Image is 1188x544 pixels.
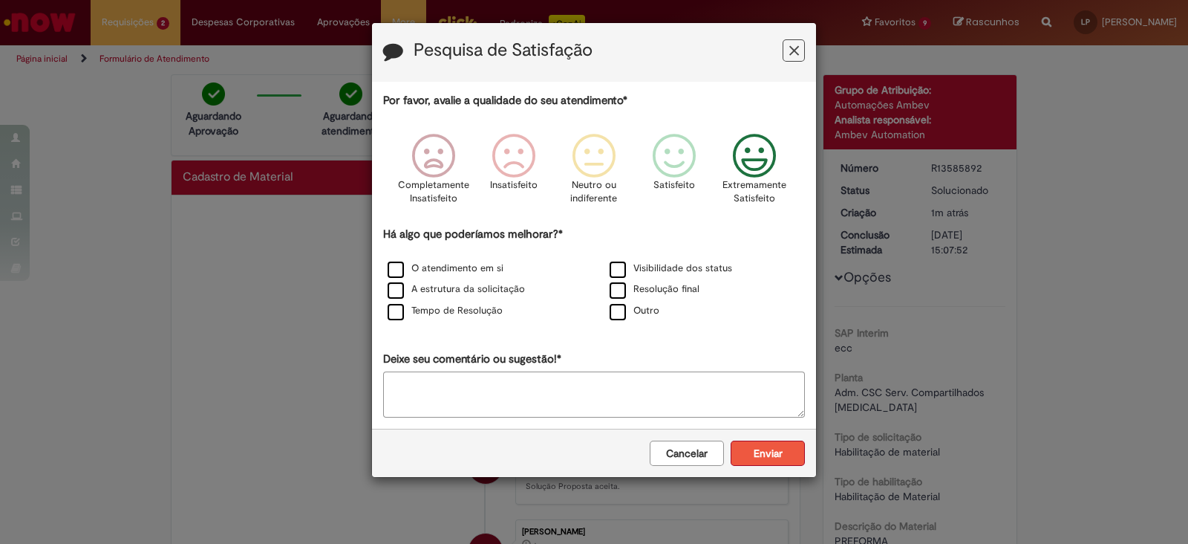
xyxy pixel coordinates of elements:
[476,123,552,224] div: Insatisfeito
[395,123,471,224] div: Completamente Insatisfeito
[490,178,538,192] p: Insatisfeito
[731,441,805,466] button: Enviar
[383,227,805,323] div: Há algo que poderíamos melhorar?*
[610,262,732,276] label: Visibilidade dos status
[717,123,792,224] div: Extremamente Satisfeito
[567,178,621,206] p: Neutro ou indiferente
[388,282,525,297] label: A estrutura da solicitação
[383,93,627,109] label: Por favor, avalie a qualidade do seu atendimento*
[610,304,659,318] label: Outro
[388,304,503,318] label: Tempo de Resolução
[722,178,786,206] p: Extremamente Satisfeito
[636,123,712,224] div: Satisfeito
[383,352,561,367] label: Deixe seu comentário ou sugestão!*
[653,178,695,192] p: Satisfeito
[556,123,632,224] div: Neutro ou indiferente
[388,262,503,276] label: O atendimento em si
[414,41,593,60] label: Pesquisa de Satisfação
[610,282,699,297] label: Resolução final
[650,441,724,466] button: Cancelar
[398,178,469,206] p: Completamente Insatisfeito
